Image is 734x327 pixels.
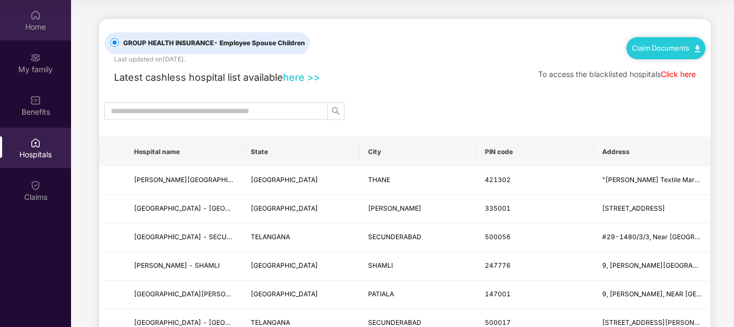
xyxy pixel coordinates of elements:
[485,290,511,298] span: 147001
[695,45,700,52] img: svg+xml;base64,PHN2ZyB4bWxucz0iaHR0cDovL3d3dy53My5vcmcvMjAwMC9zdmciIHdpZHRoPSIxMC40IiBoZWlnaHQ9Ij...
[30,137,41,148] img: svg+xml;base64,PHN2ZyBpZD0iSG9zcGl0YWxzIiB4bWxucz0iaHR0cDovL3d3dy53My5vcmcvMjAwMC9zdmciIHdpZHRoPS...
[242,166,359,195] td: MAHARASHTRA
[125,281,242,309] td: DR JAGJIT EYE HOSPITAL AND LASER CENTRE - PATIALA
[594,195,710,224] td: PLOT NO.S-5, SECTOR 17 MARKET, OPPOSITE ANDH VIDHALAYA, SRI GANGANAGAR, RAJASTHAN - 335001
[368,233,421,241] span: SECUNDERABAD
[251,233,290,241] span: TELANGANA
[134,290,353,298] span: [GEOGRAPHIC_DATA][PERSON_NAME] AND LASER CENTRE - PATIALA
[368,290,394,298] span: PATIALA
[594,281,710,309] td: 9, RANJIT BAGH, NEAR STATE COLLEGE,
[214,39,305,47] span: - Employee Spouse Children
[125,224,242,252] td: SRIYA HOSPITAL - SECUNDERABAD
[30,180,41,191] img: svg+xml;base64,PHN2ZyBpZD0iQ2xhaW0iIHhtbG5zPSJodHRwOi8vd3d3LnczLm9yZy8yMDAwL3N2ZyIgd2lkdGg9IjIwIi...
[594,137,710,166] th: Address
[359,137,476,166] th: City
[30,10,41,20] img: svg+xml;base64,PHN2ZyBpZD0iSG9tZSIgeG1sbnM9Imh0dHA6Ly93d3cudzMub3JnLzIwMDAvc3ZnIiB3aWR0aD0iMjAiIG...
[359,281,476,309] td: PATIALA
[125,195,242,224] td: SHRI UTTAM HOSPITAL - SRI GANGANAGAR
[602,148,702,156] span: Address
[368,176,390,184] span: THANE
[359,195,476,224] td: SRI GANGANAGAR
[359,224,476,252] td: SECUNDERABAD
[661,69,696,79] a: Click here
[134,261,220,269] span: [PERSON_NAME] - SHAMLI
[485,204,511,212] span: 335001
[594,252,710,281] td: 9, MANDI MARSH GANJ, NEAR PUNJAB NATIONAL BANK,
[368,261,393,269] span: SHAMLI
[114,71,283,83] span: Latest cashless hospital list available
[368,204,421,212] span: [PERSON_NAME]
[242,281,359,309] td: PUNJAB
[134,148,234,156] span: Hospital name
[251,261,318,269] span: [GEOGRAPHIC_DATA]
[594,166,710,195] td: "Anmol Textile Market, Near Anjur Phata Kalher Village, Rahnal, Old Agra Road, Bhiwandi,
[134,318,276,326] span: [GEOGRAPHIC_DATA] - [GEOGRAPHIC_DATA]
[251,176,318,184] span: [GEOGRAPHIC_DATA]
[632,44,700,52] a: Claim Documents
[359,166,476,195] td: THANE
[30,95,41,106] img: svg+xml;base64,PHN2ZyBpZD0iQmVuZWZpdHMiIHhtbG5zPSJodHRwOi8vd3d3LnczLm9yZy8yMDAwL3N2ZyIgd2lkdGg9Ij...
[485,261,511,269] span: 247776
[114,54,186,65] div: Last updated on [DATE] .
[485,318,511,326] span: 500017
[538,69,661,79] span: To access the blacklisted hospitals
[125,137,242,166] th: Hospital name
[134,204,276,212] span: [GEOGRAPHIC_DATA] - [GEOGRAPHIC_DATA]
[30,52,41,63] img: svg+xml;base64,PHN2ZyB3aWR0aD0iMjAiIGhlaWdodD0iMjAiIHZpZXdCb3g9IjAgMCAyMCAyMCIgZmlsbD0ibm9uZSIgeG...
[242,252,359,281] td: UTTAR PRADESH
[242,137,359,166] th: State
[485,176,511,184] span: 421302
[594,224,710,252] td: #29-1480/3/3, Near Old P.S.Kakaitya Nagar, Neredmet, Secunderabad Kakaitya Nagar,
[602,204,665,212] span: [STREET_ADDRESS]
[602,318,724,326] span: [STREET_ADDRESS][PERSON_NAME] -
[134,233,262,241] span: [GEOGRAPHIC_DATA] - SECUNDERABAD
[359,252,476,281] td: SHAMLI
[125,252,242,281] td: KIRAN NETRALAYA - SHAMLI
[327,102,344,120] button: search
[251,318,290,326] span: TELANGANA
[251,290,318,298] span: [GEOGRAPHIC_DATA]
[125,166,242,195] td: SHUSHRUSHA HOSPITAL - THANE
[134,176,284,184] span: [PERSON_NAME][GEOGRAPHIC_DATA] - THANE
[119,38,309,48] span: GROUP HEALTH INSURANCE
[242,224,359,252] td: TELANGANA
[328,107,344,115] span: search
[476,137,593,166] th: PIN code
[368,318,421,326] span: SECUNDERABAD
[283,71,320,83] a: here >>
[242,195,359,224] td: RAJASTHAN
[485,233,511,241] span: 500056
[251,204,318,212] span: [GEOGRAPHIC_DATA]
